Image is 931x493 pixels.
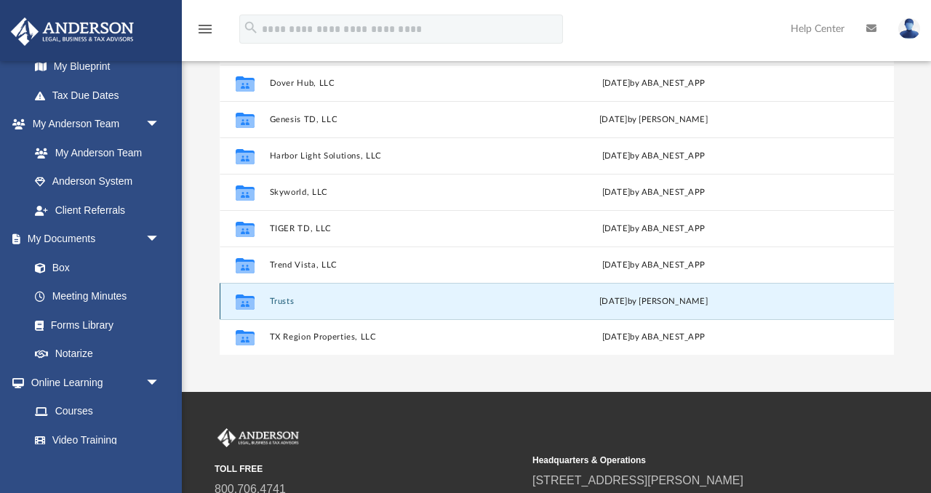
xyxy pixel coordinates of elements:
a: Tax Due Dates [20,81,182,110]
i: menu [196,20,214,38]
div: [DATE] by [PERSON_NAME] [527,113,779,126]
button: Trusts [269,297,521,306]
div: [DATE] by ABA_NEST_APP [527,149,779,162]
a: Notarize [20,340,175,369]
button: TIGER TD, LLC [269,224,521,233]
div: [DATE] by ABA_NEST_APP [527,331,779,344]
button: Dover Hub, LLC [269,79,521,88]
a: Client Referrals [20,196,175,225]
a: Online Learningarrow_drop_down [10,368,175,397]
a: My Anderson Team [20,138,167,167]
img: Anderson Advisors Platinum Portal [215,428,302,447]
i: search [243,20,259,36]
a: Meeting Minutes [20,282,175,311]
a: Video Training [20,425,167,454]
div: [DATE] by [PERSON_NAME] [527,294,779,308]
div: [DATE] by ABA_NEST_APP [527,76,779,89]
a: Box [20,253,167,282]
div: [DATE] by ABA_NEST_APP [527,222,779,235]
div: [DATE] by ABA_NEST_APP [527,185,779,199]
a: Courses [20,397,175,426]
a: Forms Library [20,310,167,340]
button: Skyworld, LLC [269,188,521,197]
div: grid [220,54,894,356]
small: Headquarters & Operations [532,454,840,467]
img: User Pic [898,18,920,39]
a: [STREET_ADDRESS][PERSON_NAME] [532,474,743,486]
button: TX Region Properties, LLC [269,332,521,342]
div: [DATE] by ABA_NEST_APP [527,258,779,271]
img: Anderson Advisors Platinum Portal [7,17,138,46]
a: My Documentsarrow_drop_down [10,225,175,254]
small: TOLL FREE [215,462,522,476]
span: arrow_drop_down [145,225,175,254]
a: Anderson System [20,167,175,196]
a: My Blueprint [20,52,175,81]
span: arrow_drop_down [145,368,175,398]
button: Trend Vista, LLC [269,260,521,270]
a: menu [196,28,214,38]
span: arrow_drop_down [145,110,175,140]
a: My Anderson Teamarrow_drop_down [10,110,175,139]
button: Genesis TD, LLC [269,115,521,124]
button: Harbor Light Solutions, LLC [269,151,521,161]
